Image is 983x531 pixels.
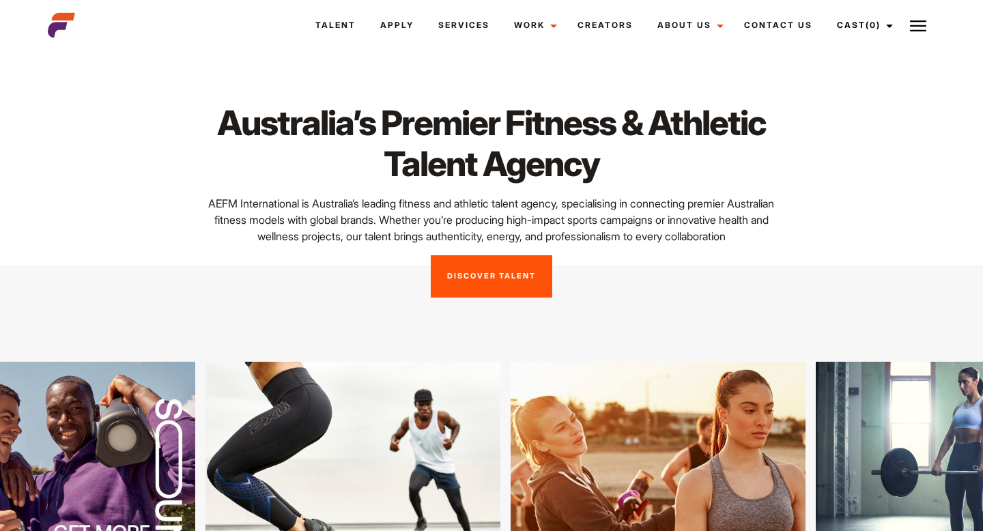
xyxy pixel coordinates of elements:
p: AEFM International is Australia’s leading fitness and athletic talent agency, specialising in con... [198,195,784,244]
a: Discover Talent [431,255,552,298]
a: Apply [368,7,426,44]
a: Services [426,7,502,44]
a: Contact Us [732,7,825,44]
h1: Australia’s Premier Fitness & Athletic Talent Agency [198,102,784,184]
img: cropped-aefm-brand-fav-22-square.png [48,12,75,39]
a: Creators [565,7,645,44]
a: About Us [645,7,732,44]
a: Work [502,7,565,44]
span: (0) [866,20,881,30]
a: Talent [303,7,368,44]
img: Burger icon [910,18,926,34]
a: Cast(0) [825,7,901,44]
